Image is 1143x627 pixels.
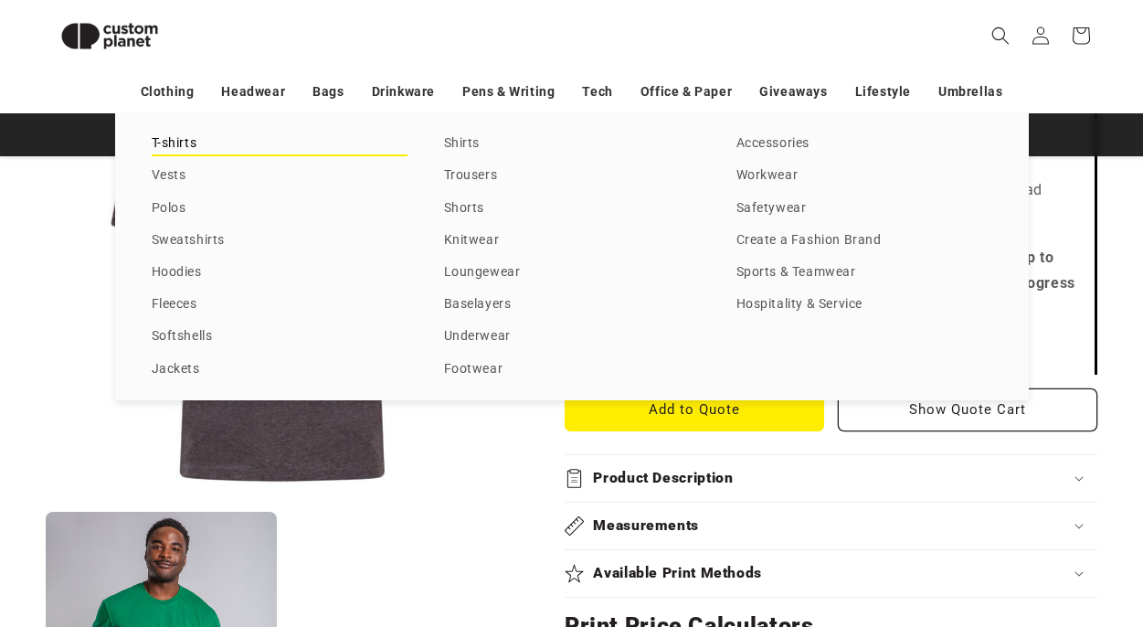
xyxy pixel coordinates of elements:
[46,7,174,65] img: Custom Planet
[593,469,733,488] h2: Product Description
[221,76,285,108] a: Headwear
[152,292,407,317] a: Fleeces
[152,324,407,349] a: Softshells
[736,228,992,253] a: Create a Fashion Brand
[593,516,699,536] h2: Measurements
[640,76,732,108] a: Office & Paper
[152,164,407,188] a: Vests
[736,164,992,188] a: Workwear
[565,503,1097,549] summary: Measurements
[444,357,700,382] a: Footwear
[444,324,700,349] a: Underwear
[152,228,407,253] a: Sweatshirts
[152,132,407,156] a: T-shirts
[565,455,1097,502] summary: Product Description
[444,197,700,221] a: Shorts
[565,388,824,431] button: Add to Quote
[855,76,911,108] a: Lifestyle
[593,564,762,583] h2: Available Print Methods
[736,132,992,156] a: Accessories
[444,164,700,188] a: Trousers
[838,388,1097,431] button: Show Quote Cart
[444,228,700,253] a: Knitwear
[444,292,700,317] a: Baselayers
[141,76,195,108] a: Clothing
[152,197,407,221] a: Polos
[565,550,1097,597] summary: Available Print Methods
[736,292,992,317] a: Hospitality & Service
[462,76,555,108] a: Pens & Writing
[736,197,992,221] a: Safetywear
[938,76,1002,108] a: Umbrellas
[759,76,827,108] a: Giveaways
[152,357,407,382] a: Jackets
[152,260,407,285] a: Hoodies
[444,260,700,285] a: Loungewear
[372,76,435,108] a: Drinkware
[444,132,700,156] a: Shirts
[980,16,1021,56] summary: Search
[582,76,612,108] a: Tech
[736,260,992,285] a: Sports & Teamwear
[830,430,1143,627] iframe: Chat Widget
[312,76,344,108] a: Bags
